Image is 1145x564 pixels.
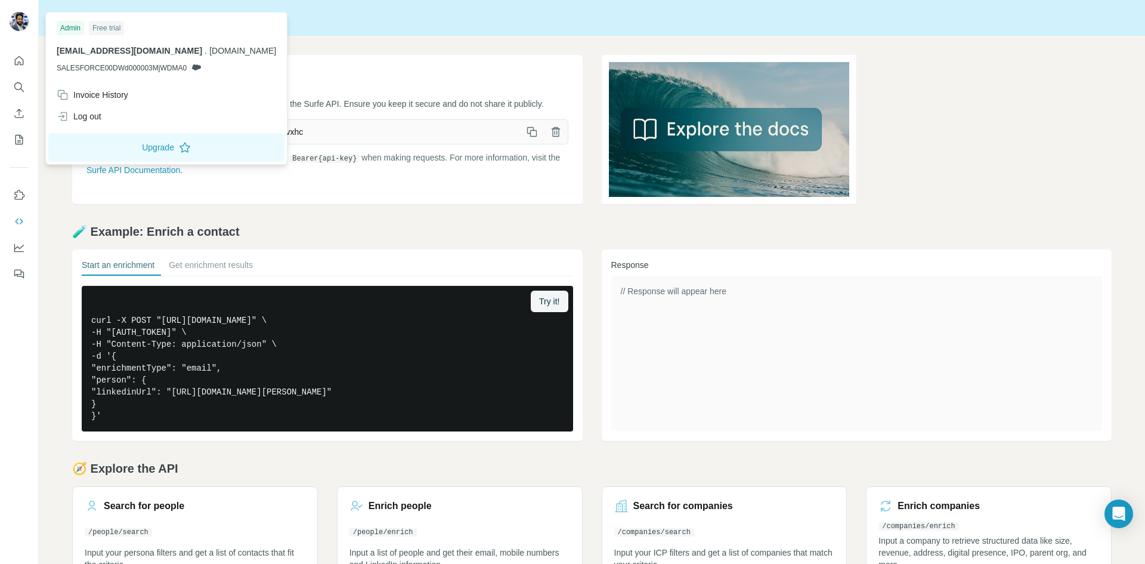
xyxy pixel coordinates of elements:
h2: 🧭 Explore the API [72,460,1112,477]
h1: API Key [86,69,568,88]
code: /companies/enrich [878,522,958,531]
div: Invoice History [57,89,128,101]
code: /companies/search [614,528,694,537]
span: Try it! [539,295,559,307]
code: /people/search [85,528,152,537]
button: Feedback [10,263,29,285]
div: Surfe API [39,10,1145,26]
h3: Enrich companies [898,499,980,513]
code: Bearer {api-key} [290,155,359,163]
h3: Search for companies [633,499,733,513]
div: Open Intercom Messenger [1104,500,1133,528]
h3: Search for people [104,499,184,513]
button: Upgrade [48,133,284,162]
button: Quick start [10,50,29,72]
span: SALESFORCE00DWd000003MjWDMA0 [57,63,187,73]
div: Log out [57,110,101,122]
p: Include your API key in the header as when making requests. For more information, visit the . [86,152,568,176]
button: Search [10,76,29,98]
span: . [205,46,207,56]
button: My lists [10,129,29,150]
p: Your API key is essential for authenticating requests to the Surfe API. Ensure you keep it secure... [86,98,568,110]
h3: Enrich people [369,499,432,513]
code: /people/enrich [349,528,417,537]
img: Avatar [10,12,29,31]
h2: 🧪 Example: Enrich a contact [72,223,1112,240]
span: // Response will appear here [621,286,726,296]
button: Get enrichment results [169,259,253,276]
pre: curl -X POST "[URL][DOMAIN_NAME]" \ -H "[AUTH_TOKEN]" \ -H "Content-Type: application/json" \ -d ... [82,286,573,432]
button: Enrich CSV [10,103,29,124]
h3: Response [611,259,1103,271]
a: Surfe API Documentation [86,165,180,175]
span: [DOMAIN_NAME] [209,46,276,56]
span: ELQ4t8av8CEME790n_IDXvqisRLgNQpK0K7Anxkvxhc [87,121,520,143]
span: [EMAIL_ADDRESS][DOMAIN_NAME] [57,46,202,56]
button: Use Surfe on LinkedIn [10,184,29,206]
div: Admin [57,21,84,35]
div: Free trial [89,21,124,35]
button: Use Surfe API [10,211,29,232]
button: Start an enrichment [82,259,154,276]
button: Try it! [531,291,568,312]
button: Dashboard [10,237,29,258]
